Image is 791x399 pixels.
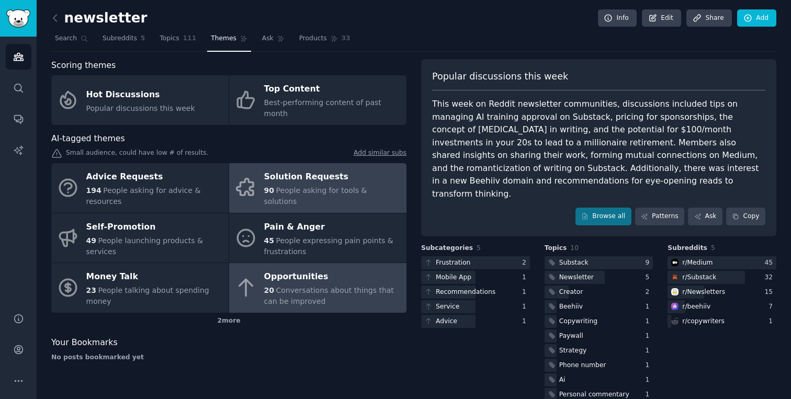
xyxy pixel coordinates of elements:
div: Money Talk [86,269,223,286]
a: Search [51,30,92,52]
span: Your Bookmarks [51,336,118,349]
span: Products [299,34,327,43]
span: 33 [342,34,351,43]
a: Solution Requests90People asking for tools & solutions [229,163,406,213]
div: 1 [646,317,653,326]
a: Money Talk23People talking about spending money [51,263,229,313]
div: 5 [646,273,653,282]
a: Self-Promotion49People launching products & services [51,213,229,263]
div: Small audience, could have low # of results. [51,149,406,159]
div: Service [436,302,459,312]
span: Themes [211,34,236,43]
span: Topics [545,244,567,253]
div: Strategy [559,346,587,356]
span: Topics [160,34,179,43]
a: Mobile App1 [421,271,530,284]
div: No posts bookmarked yet [51,353,406,362]
div: Self-Promotion [86,219,223,235]
div: Advice [436,317,457,326]
span: 45 [264,236,274,245]
div: Top Content [264,81,401,98]
div: r/ Newsletters [682,288,725,297]
div: 1 [646,361,653,370]
div: 1 [646,375,653,385]
div: 2 [522,258,530,268]
a: Ask [688,208,722,225]
span: 10 [570,244,579,252]
a: Frustration2 [421,256,530,269]
a: Advice Requests194People asking for advice & resources [51,163,229,213]
span: 20 [264,286,274,294]
div: Hot Discussions [86,86,195,103]
div: Newsletter [559,273,594,282]
a: Topics111 [156,30,200,52]
div: Substack [559,258,589,268]
img: Substack [671,273,679,281]
div: Opportunities [264,269,401,286]
img: GummySearch logo [6,9,30,28]
span: Subreddits [668,244,707,253]
a: Substackr/Substack32 [668,271,776,284]
h2: newsletter [51,10,148,27]
a: Paywall1 [545,329,653,343]
a: Newsletter5 [545,271,653,284]
span: Subreddits [103,34,137,43]
div: Creator [559,288,583,297]
a: Subreddits5 [99,30,149,52]
div: r/ Medium [682,258,713,268]
a: Pain & Anger45People expressing pain points & frustrations [229,213,406,263]
a: Themes [207,30,251,52]
a: Newslettersr/Newsletters15 [668,286,776,299]
span: 5 [141,34,145,43]
a: Ai1 [545,373,653,386]
a: Advice1 [421,315,530,328]
a: Service1 [421,300,530,313]
a: Beehiiv1 [545,300,653,313]
a: Top ContentBest-performing content of past month [229,75,406,125]
a: Products33 [296,30,354,52]
div: 45 [764,258,776,268]
a: Add [737,9,776,27]
a: r/copywriters1 [668,315,776,328]
span: Best-performing content of past month [264,98,381,118]
div: Advice Requests [86,169,223,186]
div: This week on Reddit newsletter communities, discussions included tips on managing AI training app... [432,98,765,200]
img: Newsletters [671,288,679,295]
div: 1 [769,317,776,326]
a: Mediumr/Medium45 [668,256,776,269]
span: 111 [183,34,197,43]
span: 49 [86,236,96,245]
div: 1 [522,317,530,326]
span: People talking about spending money [86,286,209,305]
span: Subcategories [421,244,473,253]
span: People asking for tools & solutions [264,186,367,206]
div: 2 [646,288,653,297]
a: Hot DiscussionsPopular discussions this week [51,75,229,125]
span: 194 [86,186,101,195]
div: 1 [646,302,653,312]
a: Creator2 [545,286,653,299]
span: Popular discussions this week [432,70,568,83]
span: Ask [262,34,274,43]
a: Edit [642,9,681,27]
div: Ai [559,375,566,385]
span: 23 [86,286,96,294]
div: Solution Requests [264,169,401,186]
a: Add similar subs [354,149,406,159]
div: 2 more [51,313,406,329]
a: Opportunities20Conversations about things that can be improved [229,263,406,313]
span: Search [55,34,77,43]
span: AI-tagged themes [51,132,125,145]
span: 5 [711,244,715,252]
div: 1 [646,346,653,356]
div: Pain & Anger [264,219,401,235]
a: Substack9 [545,256,653,269]
div: 9 [646,258,653,268]
div: 1 [522,288,530,297]
div: r/ beehiiv [682,302,710,312]
a: Browse all [575,208,631,225]
a: Ask [258,30,288,52]
span: People expressing pain points & frustrations [264,236,393,256]
a: beehiivr/beehiiv7 [668,300,776,313]
span: 90 [264,186,274,195]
